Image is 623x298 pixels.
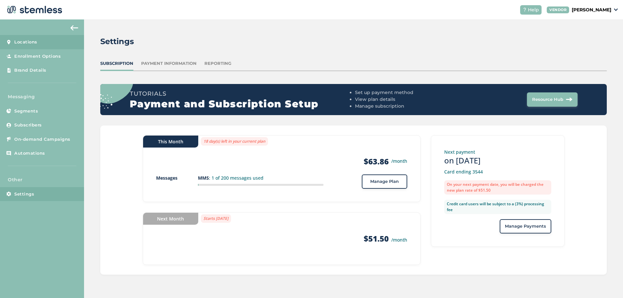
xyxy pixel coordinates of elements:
button: Manage Payments [500,219,551,233]
span: Help [528,6,539,13]
p: : 1 of 200 messages used [198,174,324,181]
span: Automations [14,150,45,157]
div: Subscription [100,60,133,67]
span: On-demand Campaigns [14,136,70,143]
div: Payment Information [141,60,197,67]
li: Set up payment method [355,89,465,96]
span: Manage Plan [370,178,399,185]
img: icon-arrow-back-accent-c549486e.svg [70,25,78,30]
span: Enrollment Options [14,53,61,60]
span: Segments [14,108,38,114]
div: Reporting [204,60,231,67]
p: [PERSON_NAME] [572,6,611,13]
iframe: Chat Widget [591,267,623,298]
strong: $51.50 [364,233,389,244]
span: Resource Hub [532,96,563,103]
h2: Settings [100,36,134,47]
span: Manage Payments [505,223,546,230]
h3: Tutorials [130,89,352,98]
li: View plan details [355,96,465,103]
span: Brand Details [14,67,46,74]
img: icon-help-white-03924b79.svg [523,8,527,12]
h2: Payment and Subscription Setup [130,98,352,110]
span: Subscribers [14,122,42,128]
p: Card ending 3544 [444,168,551,175]
label: 18 day(s) left in your current plan [201,137,268,146]
p: Messages [156,174,198,181]
span: Settings [14,191,34,197]
small: /month [391,237,407,243]
img: icon_down-arrow-small-66adaf34.svg [614,8,618,11]
label: Starts [DATE] [201,214,231,223]
img: logo-dark-0685b13c.svg [5,3,62,16]
p: Next payment [444,149,551,155]
button: Manage Plan [362,174,407,189]
strong: $63.86 [364,156,389,167]
div: This Month [143,136,198,148]
img: circle_dots-9438f9e3.svg [91,62,133,108]
small: /month [391,158,407,164]
div: Next Month [143,213,198,225]
div: VENDOR [547,6,569,13]
label: Credit card users will be subject to a (3%) processing fee [444,200,551,214]
span: Locations [14,39,37,45]
strong: MMS [198,175,209,181]
label: On your next payment date, you will be charged the new plan rate of $51.50 [444,180,551,195]
h3: on [DATE] [444,155,551,166]
button: Resource Hub [527,92,578,107]
li: Manage subscription [355,103,465,110]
